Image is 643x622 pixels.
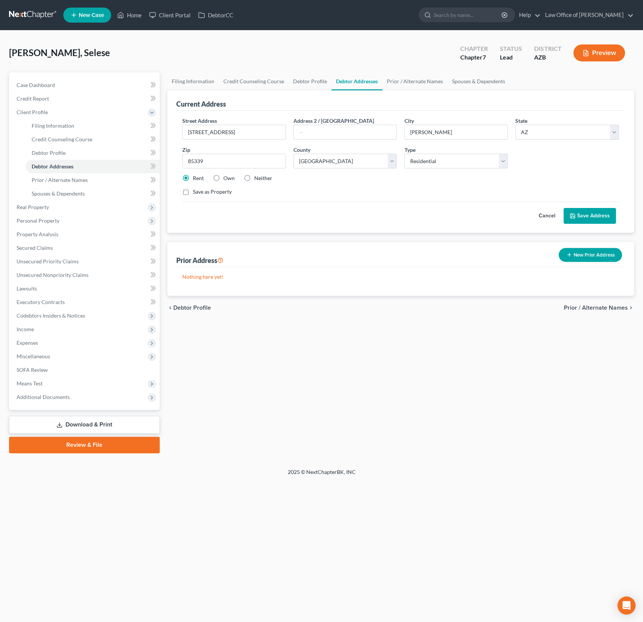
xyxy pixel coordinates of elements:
button: New Prior Address [559,248,622,262]
button: chevron_left Debtor Profile [167,305,211,311]
a: DebtorCC [194,8,237,22]
a: SOFA Review [11,363,160,377]
span: Unsecured Priority Claims [17,258,79,264]
span: State [515,118,527,124]
a: Debtor Addresses [26,160,160,173]
span: Prior / Alternate Names [564,305,628,311]
a: Spouses & Dependents [26,187,160,200]
input: Enter city... [405,125,507,139]
span: Secured Claims [17,245,53,251]
span: Case Dashboard [17,82,55,88]
a: Debtor Profile [26,146,160,160]
span: Prior / Alternate Names [32,177,88,183]
a: Review & File [9,437,160,453]
span: Zip [182,147,190,153]
button: Save Address [564,208,616,224]
p: Nothing here yet! [182,273,619,281]
span: New Case [79,12,104,18]
a: Home [113,8,145,22]
span: Miscellaneous [17,353,50,359]
span: Spouses & Dependents [32,190,85,197]
span: Unsecured Nonpriority Claims [17,272,89,278]
span: Debtor Profile [32,150,66,156]
a: Unsecured Priority Claims [11,255,160,268]
div: Chapter [460,44,488,53]
a: Case Dashboard [11,78,160,92]
div: Status [500,44,522,53]
span: Personal Property [17,217,60,224]
span: Street Address [182,118,217,124]
a: Lawsuits [11,282,160,295]
label: Save as Property [193,188,232,196]
a: Unsecured Nonpriority Claims [11,268,160,282]
a: Debtor Profile [289,72,331,90]
a: Filing Information [26,119,160,133]
a: Property Analysis [11,228,160,241]
div: Prior Address [176,256,223,265]
span: Income [17,326,34,332]
a: Help [515,8,541,22]
div: Current Address [176,99,226,109]
button: Preview [573,44,625,61]
span: Debtor Profile [173,305,211,311]
a: Spouses & Dependents [448,72,510,90]
div: 2025 © NextChapterBK, INC [107,468,536,482]
span: Executory Contracts [17,299,65,305]
span: Additional Documents [17,394,70,400]
span: Real Property [17,204,49,210]
button: Prior / Alternate Names chevron_right [564,305,634,311]
span: Codebtors Insiders & Notices [17,312,85,319]
a: Client Portal [145,8,194,22]
span: Expenses [17,339,38,346]
span: Property Analysis [17,231,58,237]
div: District [534,44,561,53]
a: Executory Contracts [11,295,160,309]
label: Address 2 / [GEOGRAPHIC_DATA] [293,117,374,125]
span: Client Profile [17,109,48,115]
a: Prior / Alternate Names [382,72,448,90]
span: Credit Counseling Course [32,136,92,142]
input: Search by name... [434,8,502,22]
span: 7 [483,53,486,61]
span: Filing Information [32,122,74,129]
label: Neither [254,174,272,182]
label: Rent [193,174,204,182]
a: Debtor Addresses [331,72,382,90]
label: Own [223,174,235,182]
input: -- [294,125,397,139]
span: County [293,147,310,153]
span: SOFA Review [17,367,48,373]
i: chevron_right [628,305,634,311]
a: Prior / Alternate Names [26,173,160,187]
div: Lead [500,53,522,62]
div: Chapter [460,53,488,62]
span: Debtor Addresses [32,163,73,170]
a: Filing Information [167,72,219,90]
a: Law Office of [PERSON_NAME] [541,8,634,22]
span: City [404,118,414,124]
div: AZB [534,53,561,62]
a: Credit Counseling Course [26,133,160,146]
input: XXXXX [182,154,286,169]
a: Credit Report [11,92,160,105]
label: Type [404,146,415,154]
i: chevron_left [167,305,173,311]
a: Secured Claims [11,241,160,255]
a: Credit Counseling Course [219,72,289,90]
div: Open Intercom Messenger [617,596,635,614]
span: Means Test [17,380,43,387]
button: Cancel [530,208,564,223]
a: Download & Print [9,416,160,434]
span: [PERSON_NAME], Selese [9,47,110,58]
span: Credit Report [17,95,49,102]
input: Enter street address [183,125,286,139]
span: Lawsuits [17,285,37,292]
